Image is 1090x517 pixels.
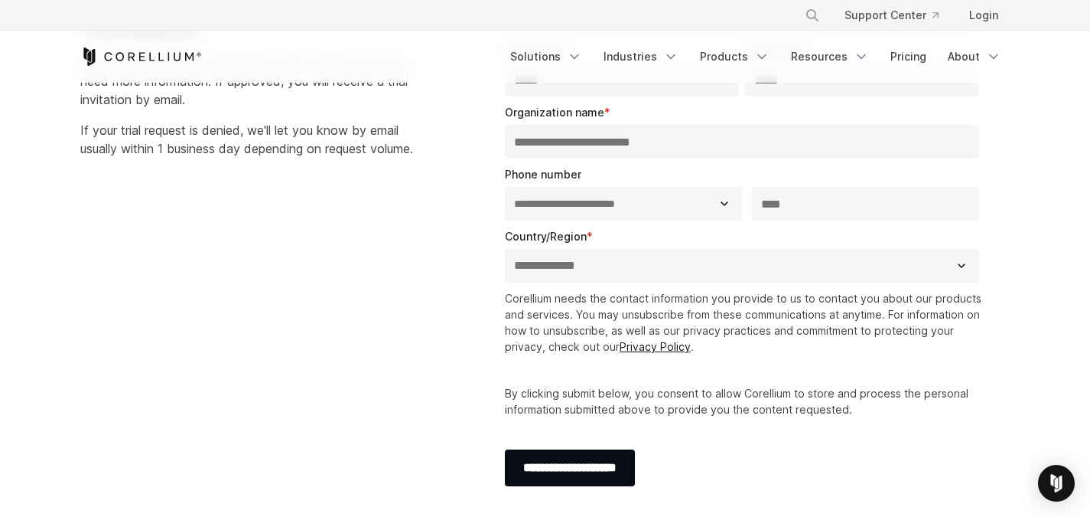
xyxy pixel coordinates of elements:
a: Solutions [501,43,591,70]
div: Navigation Menu [786,2,1010,29]
a: Corellium Home [80,47,202,66]
span: Phone number [505,168,581,181]
a: Resources [782,43,878,70]
a: About [939,43,1010,70]
p: Corellium needs the contact information you provide to us to contact you about our products and s... [505,290,986,355]
span: Country/Region [505,230,587,243]
button: Search [799,2,826,29]
span: Organization name [505,106,604,119]
a: Pricing [881,43,935,70]
a: Products [691,43,779,70]
a: Industries [594,43,688,70]
span: If your trial request is denied, we'll let you know by email usually within 1 business day depend... [80,123,413,156]
a: Support Center [832,2,951,29]
a: Login [957,2,1010,29]
div: Open Intercom Messenger [1038,465,1075,502]
p: By clicking submit below, you consent to allow Corellium to store and process the personal inform... [505,385,986,417]
a: Privacy Policy [620,340,691,353]
div: Navigation Menu [501,43,1010,70]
